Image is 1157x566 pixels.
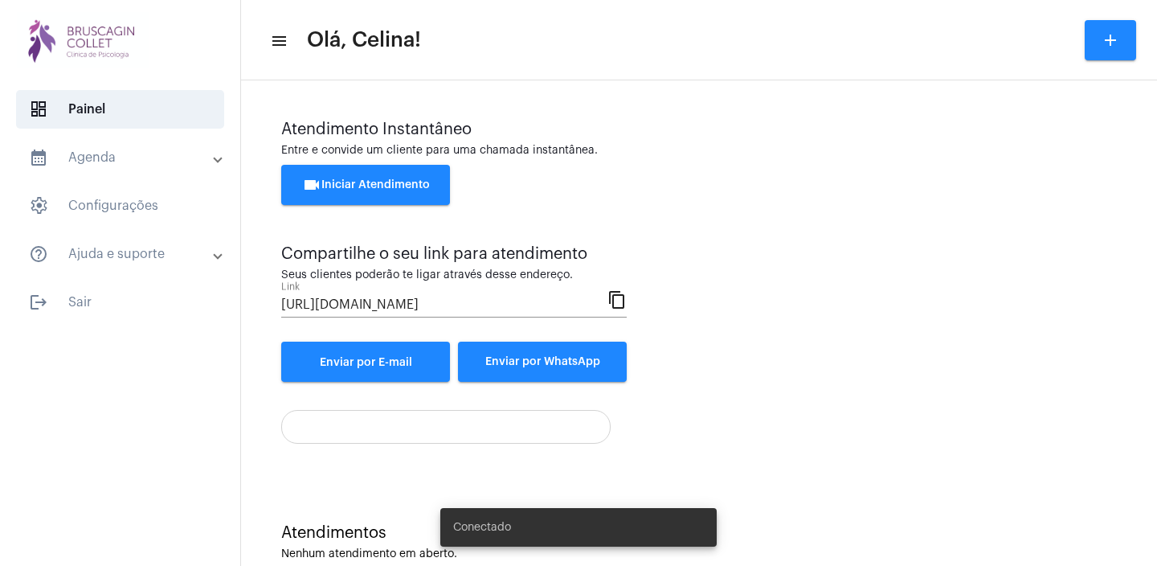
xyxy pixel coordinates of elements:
span: Olá, Celina! [307,27,421,53]
div: Seus clientes poderão te ligar através desse endereço. [281,269,627,281]
mat-expansion-panel-header: sidenav iconAgenda [10,138,240,177]
div: Atendimento Instantâneo [281,121,1117,138]
button: Iniciar Atendimento [281,165,450,205]
mat-panel-title: Ajuda e suporte [29,244,215,264]
button: Enviar por WhatsApp [458,342,627,382]
mat-icon: videocam [302,175,321,195]
span: Configurações [16,187,224,225]
div: Nenhum atendimento em aberto. [281,548,1117,560]
mat-icon: add [1101,31,1120,50]
mat-expansion-panel-header: sidenav iconAjuda e suporte [10,235,240,273]
span: Painel [16,90,224,129]
span: Enviar por WhatsApp [485,356,600,367]
mat-icon: sidenav icon [29,148,48,167]
span: Sair [16,283,224,322]
div: Atendimentos [281,524,1117,542]
mat-icon: sidenav icon [29,293,48,312]
mat-panel-title: Agenda [29,148,215,167]
div: Compartilhe o seu link para atendimento [281,245,627,263]
div: Entre e convide um cliente para uma chamada instantânea. [281,145,1117,157]
span: Iniciar Atendimento [302,179,430,191]
span: sidenav icon [29,100,48,119]
span: sidenav icon [29,196,48,215]
mat-icon: content_copy [607,289,627,309]
img: bdd31f1e-573f-3f90-f05a-aecdfb595b2a.png [13,8,153,72]
mat-icon: sidenav icon [270,31,286,51]
mat-icon: sidenav icon [29,244,48,264]
span: Conectado [453,519,511,535]
span: Enviar por E-mail [320,357,412,368]
a: Enviar por E-mail [281,342,450,382]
